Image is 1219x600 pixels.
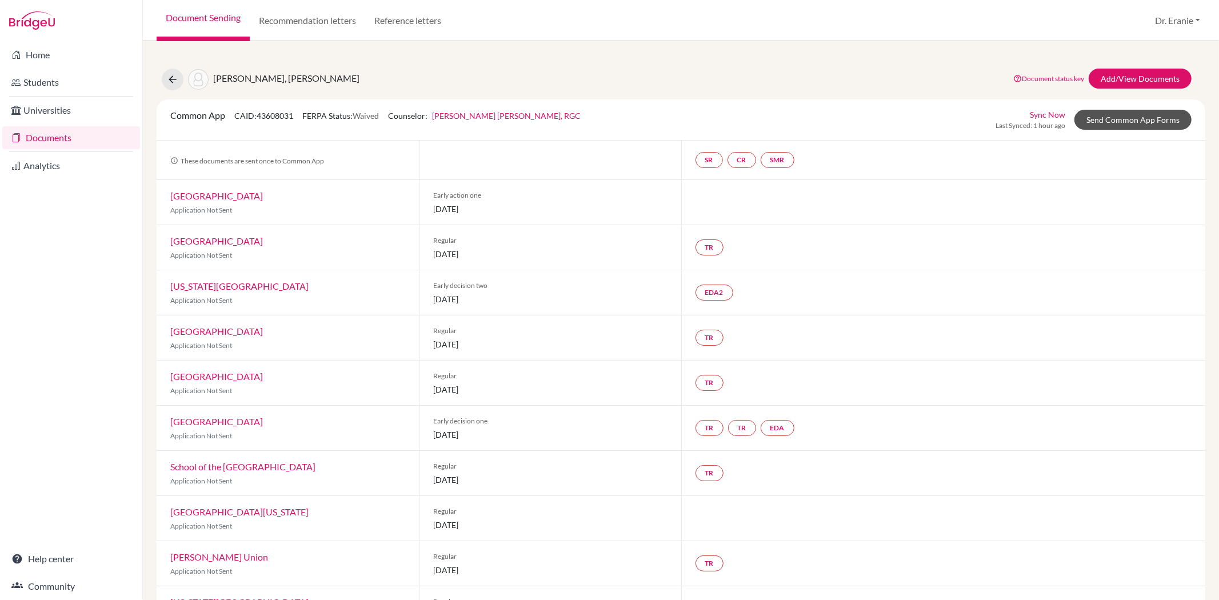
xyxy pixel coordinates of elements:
[234,111,293,121] span: CAID: 43608031
[696,420,724,436] a: TR
[9,11,55,30] img: Bridge-U
[433,551,668,562] span: Regular
[2,547,140,570] a: Help center
[433,281,668,291] span: Early decision two
[996,121,1065,131] span: Last Synced: 1 hour ago
[432,111,581,121] a: [PERSON_NAME] [PERSON_NAME], RGC
[2,126,140,149] a: Documents
[170,235,263,246] a: [GEOGRAPHIC_DATA]
[170,386,232,395] span: Application Not Sent
[696,239,724,255] a: TR
[170,281,309,291] a: [US_STATE][GEOGRAPHIC_DATA]
[170,506,309,517] a: [GEOGRAPHIC_DATA][US_STATE]
[170,371,263,382] a: [GEOGRAPHIC_DATA]
[433,383,668,395] span: [DATE]
[433,338,668,350] span: [DATE]
[433,429,668,441] span: [DATE]
[170,206,232,214] span: Application Not Sent
[170,341,232,350] span: Application Not Sent
[1074,110,1192,130] a: Send Common App Forms
[696,555,724,571] a: TR
[433,461,668,471] span: Regular
[170,477,232,485] span: Application Not Sent
[2,71,140,94] a: Students
[170,110,225,121] span: Common App
[1030,109,1065,121] a: Sync Now
[433,190,668,201] span: Early action one
[170,157,324,165] span: These documents are sent once to Common App
[696,465,724,481] a: TR
[170,326,263,337] a: [GEOGRAPHIC_DATA]
[170,461,315,472] a: School of the [GEOGRAPHIC_DATA]
[388,111,581,121] span: Counselor:
[696,285,733,301] a: EDA2
[170,567,232,575] span: Application Not Sent
[433,416,668,426] span: Early decision one
[170,522,232,530] span: Application Not Sent
[170,190,263,201] a: [GEOGRAPHIC_DATA]
[170,431,232,440] span: Application Not Sent
[170,551,268,562] a: [PERSON_NAME] Union
[433,506,668,517] span: Regular
[433,203,668,215] span: [DATE]
[2,575,140,598] a: Community
[728,420,756,436] a: TR
[170,251,232,259] span: Application Not Sent
[353,111,379,121] span: Waived
[2,43,140,66] a: Home
[433,564,668,576] span: [DATE]
[696,375,724,391] a: TR
[433,371,668,381] span: Regular
[1089,69,1192,89] a: Add/View Documents
[761,420,794,436] a: EDA
[761,152,794,168] a: SMR
[1150,10,1205,31] button: Dr. Eranie
[302,111,379,121] span: FERPA Status:
[170,296,232,305] span: Application Not Sent
[433,519,668,531] span: [DATE]
[696,330,724,346] a: TR
[433,235,668,246] span: Regular
[170,416,263,427] a: [GEOGRAPHIC_DATA]
[1013,74,1084,83] a: Document status key
[2,154,140,177] a: Analytics
[2,99,140,122] a: Universities
[728,152,756,168] a: CR
[433,474,668,486] span: [DATE]
[433,326,668,336] span: Regular
[213,73,359,83] span: [PERSON_NAME], [PERSON_NAME]
[696,152,723,168] a: SR
[433,248,668,260] span: [DATE]
[433,293,668,305] span: [DATE]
